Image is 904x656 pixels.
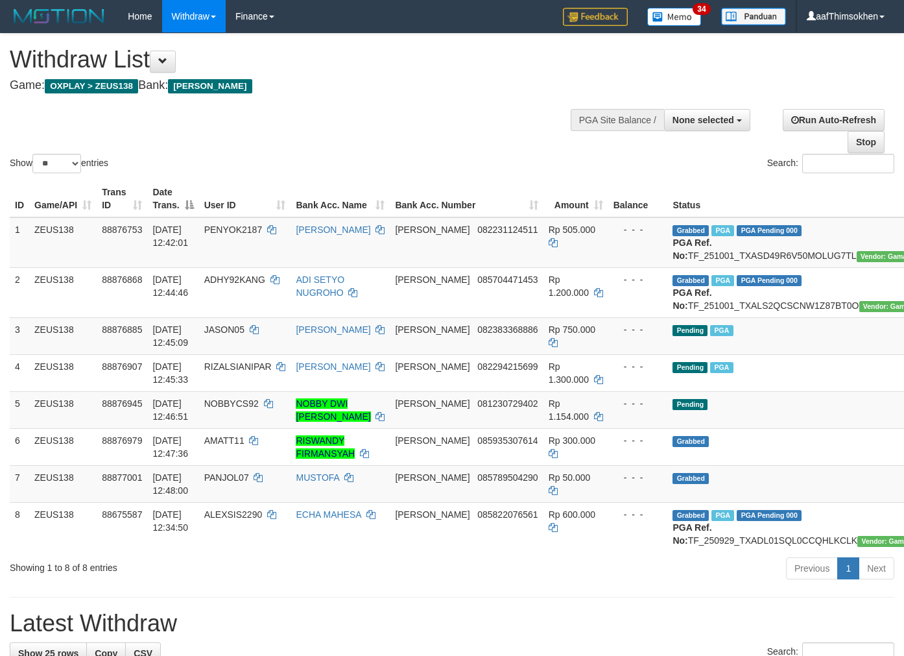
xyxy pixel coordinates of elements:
[152,398,188,422] span: [DATE] 12:46:51
[29,180,97,217] th: Game/API: activate to sort column ascending
[10,6,108,26] img: MOTION_logo.png
[390,180,543,217] th: Bank Acc. Number: activate to sort column ascending
[102,225,142,235] span: 88876753
[613,223,663,236] div: - - -
[45,79,138,93] span: OXPLAY > ZEUS138
[97,180,147,217] th: Trans ID: activate to sort column ascending
[737,510,802,521] span: PGA Pending
[102,472,142,483] span: 88877001
[102,274,142,285] span: 88876868
[32,154,81,173] select: Showentries
[783,109,885,131] a: Run Auto-Refresh
[10,47,589,73] h1: Withdraw List
[152,225,188,248] span: [DATE] 12:42:01
[10,502,29,552] td: 8
[549,472,591,483] span: Rp 50.000
[10,317,29,354] td: 3
[296,509,361,520] a: ECHA MAHESA
[296,225,370,235] a: [PERSON_NAME]
[296,472,339,483] a: MUSTOFA
[613,471,663,484] div: - - -
[711,510,734,521] span: Marked by aafpengsreynich
[29,391,97,428] td: ZEUS138
[767,154,894,173] label: Search:
[477,361,538,372] span: Copy 082294215699 to clipboard
[296,361,370,372] a: [PERSON_NAME]
[152,324,188,348] span: [DATE] 12:45:09
[608,180,668,217] th: Balance
[395,361,470,372] span: [PERSON_NAME]
[711,275,734,286] span: Marked by aafanarl
[152,509,188,533] span: [DATE] 12:34:50
[102,361,142,372] span: 88876907
[664,109,750,131] button: None selected
[848,131,885,153] a: Stop
[477,324,538,335] span: Copy 082383368886 to clipboard
[711,225,734,236] span: Marked by aafanarl
[29,217,97,268] td: ZEUS138
[204,472,249,483] span: PANJOL07
[10,267,29,317] td: 2
[563,8,628,26] img: Feedback.jpg
[204,274,265,285] span: ADHY92KANG
[10,180,29,217] th: ID
[672,287,711,311] b: PGA Ref. No:
[613,273,663,286] div: - - -
[672,115,734,125] span: None selected
[395,398,470,409] span: [PERSON_NAME]
[395,435,470,446] span: [PERSON_NAME]
[152,361,188,385] span: [DATE] 12:45:33
[549,324,595,335] span: Rp 750.000
[102,324,142,335] span: 88876885
[549,509,595,520] span: Rp 600.000
[721,8,786,25] img: panduan.png
[549,435,595,446] span: Rp 300.000
[672,237,711,261] b: PGA Ref. No:
[10,611,894,637] h1: Latest Withdraw
[204,398,259,409] span: NOBBYCS92
[296,274,344,298] a: ADI SETYO NUGROHO
[802,154,894,173] input: Search:
[477,398,538,409] span: Copy 081230729402 to clipboard
[477,472,538,483] span: Copy 085789504290 to clipboard
[710,362,733,373] span: Marked by aafanarl
[395,509,470,520] span: [PERSON_NAME]
[29,465,97,502] td: ZEUS138
[549,274,589,298] span: Rp 1.200.000
[102,509,142,520] span: 88675587
[672,473,709,484] span: Grabbed
[152,274,188,298] span: [DATE] 12:44:46
[477,509,538,520] span: Copy 085822076561 to clipboard
[549,225,595,235] span: Rp 505.000
[737,225,802,236] span: PGA Pending
[395,225,470,235] span: [PERSON_NAME]
[10,154,108,173] label: Show entries
[29,354,97,391] td: ZEUS138
[29,502,97,552] td: ZEUS138
[204,361,272,372] span: RIZALSIANIPAR
[672,225,709,236] span: Grabbed
[10,79,589,92] h4: Game: Bank:
[477,435,538,446] span: Copy 085935307614 to clipboard
[786,557,838,579] a: Previous
[613,397,663,410] div: - - -
[147,180,198,217] th: Date Trans.: activate to sort column descending
[296,398,370,422] a: NOBBY DWI [PERSON_NAME]
[152,472,188,496] span: [DATE] 12:48:00
[672,510,709,521] span: Grabbed
[549,398,589,422] span: Rp 1.154.000
[204,324,244,335] span: JASON05
[477,274,538,285] span: Copy 085704471453 to clipboard
[672,522,711,546] b: PGA Ref. No:
[647,8,702,26] img: Button%20Memo.svg
[152,435,188,459] span: [DATE] 12:47:36
[291,180,390,217] th: Bank Acc. Name: activate to sort column ascending
[10,428,29,465] td: 6
[10,217,29,268] td: 1
[296,324,370,335] a: [PERSON_NAME]
[672,325,708,336] span: Pending
[204,435,244,446] span: AMATT11
[204,225,263,235] span: PENYOK2187
[10,556,367,574] div: Showing 1 to 8 of 8 entries
[10,465,29,502] td: 7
